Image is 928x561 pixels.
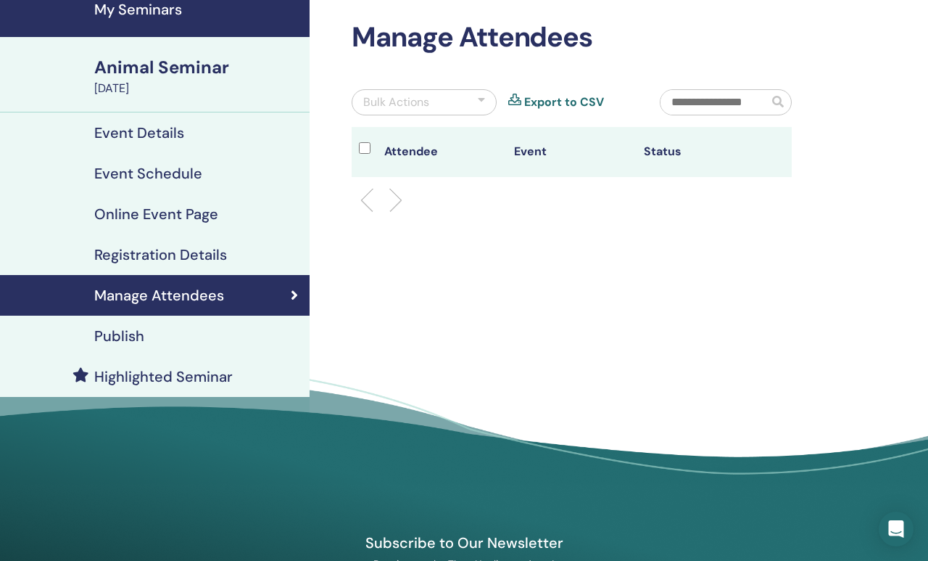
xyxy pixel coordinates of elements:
[352,21,792,54] h2: Manage Attendees
[363,94,429,111] div: Bulk Actions
[94,368,233,385] h4: Highlighted Seminar
[94,124,184,142] h4: Event Details
[879,512,913,546] div: Open Intercom Messenger
[94,55,301,80] div: Animal Seminar
[637,127,766,177] th: Status
[94,165,202,182] h4: Event Schedule
[94,327,144,345] h4: Publish
[94,205,218,223] h4: Online Event Page
[94,287,224,304] h4: Manage Attendees
[94,246,227,263] h4: Registration Details
[94,80,301,97] div: [DATE]
[94,1,301,18] h4: My Seminars
[507,127,637,177] th: Event
[524,94,604,111] a: Export to CSV
[377,127,507,177] th: Attendee
[86,55,310,97] a: Animal Seminar[DATE]
[297,533,631,552] h4: Subscribe to Our Newsletter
